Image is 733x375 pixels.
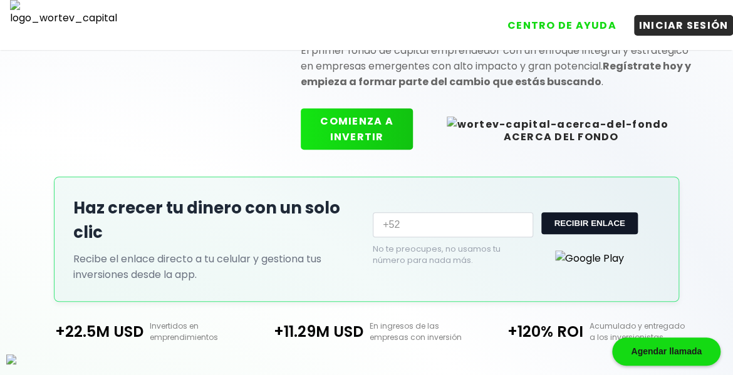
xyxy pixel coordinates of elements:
p: Invertidos en emprendimientos [143,321,257,343]
strong: Regístrate hoy y empieza a formar parte del cambio que estás buscando [301,59,691,89]
p: No te preocupes, no usamos tu número para nada más. [373,244,513,266]
button: ACERCA DEL FONDO [425,108,696,150]
p: En ingresos de las empresas con inversión [363,321,477,343]
p: +11.29M USD [257,321,364,342]
img: wortev-capital-acerca-del-fondo [447,116,668,132]
button: COMIENZA A INVERTIR [301,108,413,150]
p: Acumulado y entregado a los inversionistas [583,321,697,343]
img: Google Play [555,250,624,266]
div: Agendar llamada [612,337,720,366]
p: El primer fondo de capital emprendedor con un enfoque integral y estratégico en empresas emergent... [301,43,697,90]
p: +120% ROI [477,321,584,342]
h2: Haz crecer tu dinero con un solo clic [73,196,360,245]
p: +22.5M USD [37,321,144,342]
button: RECIBIR ENLACE [541,212,637,234]
img: logos_whatsapp-icon.svg [6,354,16,364]
a: COMIENZA A INVERTIR [301,130,425,144]
a: CENTRO DE AYUDA [490,6,621,36]
p: Recibe el enlace directo a tu celular y gestiona tus inversiones desde la app. [73,251,360,282]
button: CENTRO DE AYUDA [502,15,621,36]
